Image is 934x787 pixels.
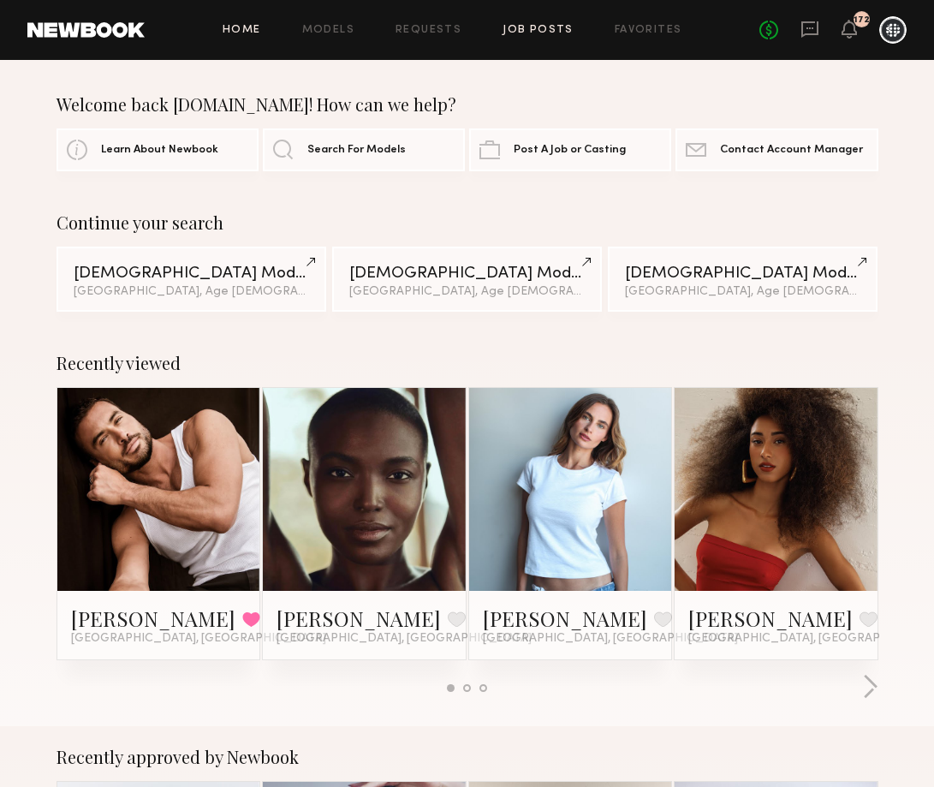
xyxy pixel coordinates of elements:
div: [DEMOGRAPHIC_DATA] Models [625,265,861,282]
a: [PERSON_NAME] [688,605,853,632]
div: [GEOGRAPHIC_DATA], Age [DEMOGRAPHIC_DATA] y.o. [74,286,310,298]
a: Home [223,25,261,36]
div: [GEOGRAPHIC_DATA], Age [DEMOGRAPHIC_DATA] y.o. [349,286,586,298]
span: [GEOGRAPHIC_DATA], [GEOGRAPHIC_DATA] [483,632,738,646]
a: [DEMOGRAPHIC_DATA] Models[GEOGRAPHIC_DATA], Age [DEMOGRAPHIC_DATA] y.o. [57,247,327,312]
a: Learn About Newbook [57,128,259,171]
span: Search For Models [307,145,406,156]
span: Learn About Newbook [101,145,218,156]
span: Post A Job or Casting [514,145,626,156]
div: Recently viewed [57,353,878,373]
a: Job Posts [503,25,574,36]
span: Contact Account Manager [720,145,863,156]
a: Requests [396,25,461,36]
a: Models [302,25,354,36]
div: [GEOGRAPHIC_DATA], Age [DEMOGRAPHIC_DATA] y.o. [625,286,861,298]
a: [PERSON_NAME] [483,605,647,632]
div: Recently approved by Newbook [57,747,878,767]
a: Favorites [615,25,682,36]
a: [DEMOGRAPHIC_DATA] Models[GEOGRAPHIC_DATA], Age [DEMOGRAPHIC_DATA] y.o. [608,247,878,312]
div: 172 [854,15,870,25]
div: [DEMOGRAPHIC_DATA] Models [74,265,310,282]
a: [DEMOGRAPHIC_DATA] Models[GEOGRAPHIC_DATA], Age [DEMOGRAPHIC_DATA] y.o. [332,247,603,312]
a: Contact Account Manager [675,128,877,171]
div: Welcome back [DOMAIN_NAME]! How can we help? [57,94,878,115]
a: [PERSON_NAME] [277,605,441,632]
div: Continue your search [57,212,878,233]
div: [DEMOGRAPHIC_DATA] Models [349,265,586,282]
a: Search For Models [263,128,465,171]
span: [GEOGRAPHIC_DATA], [GEOGRAPHIC_DATA] [277,632,532,646]
a: [PERSON_NAME] [71,605,235,632]
a: Post A Job or Casting [469,128,671,171]
span: [GEOGRAPHIC_DATA], [GEOGRAPHIC_DATA] [71,632,326,646]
